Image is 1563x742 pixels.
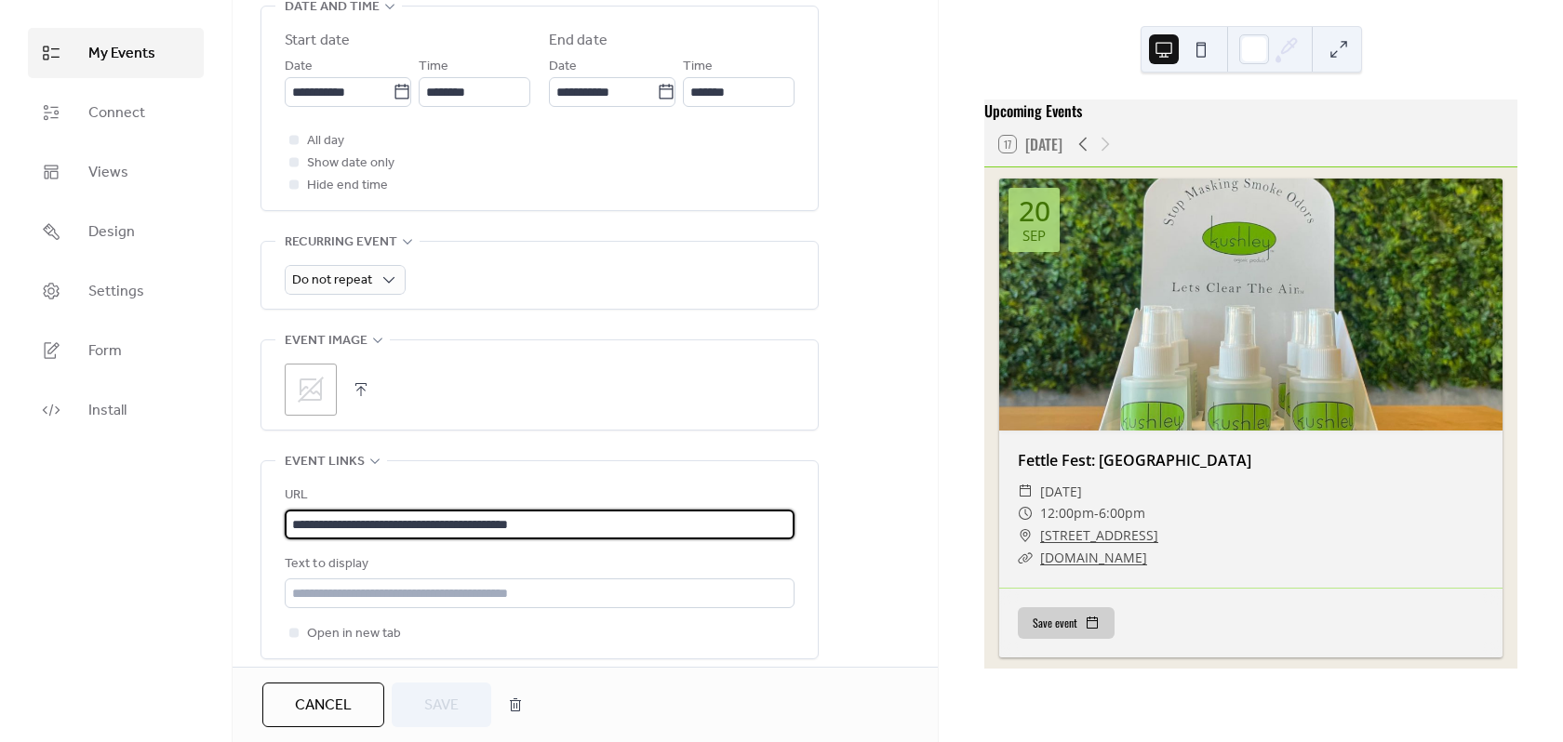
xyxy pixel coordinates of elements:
[88,281,144,303] span: Settings
[28,28,204,78] a: My Events
[307,175,388,197] span: Hide end time
[285,30,350,52] div: Start date
[285,56,313,78] span: Date
[1040,502,1094,524] span: 12:00pm
[1018,502,1033,524] div: ​
[1019,197,1050,225] div: 20
[88,221,135,244] span: Design
[1040,524,1158,547] a: [STREET_ADDRESS]
[285,364,337,416] div: ;
[984,99,1517,122] div: Upcoming Events
[1094,502,1099,524] span: -
[262,682,384,727] button: Cancel
[1099,502,1145,524] span: 6:00pm
[88,162,128,184] span: Views
[1040,549,1147,566] a: [DOMAIN_NAME]
[88,400,127,422] span: Install
[285,553,791,576] div: Text to display
[88,340,122,363] span: Form
[28,266,204,316] a: Settings
[307,152,394,175] span: Show date only
[1018,547,1033,569] div: ​
[295,695,352,717] span: Cancel
[285,451,365,473] span: Event links
[292,268,372,293] span: Do not repeat
[1022,229,1046,243] div: Sep
[88,102,145,125] span: Connect
[1018,450,1251,470] a: Fettle Fest: [GEOGRAPHIC_DATA]
[307,130,344,152] span: All day
[28,325,204,376] a: Form
[549,56,577,78] span: Date
[28,385,204,435] a: Install
[28,147,204,197] a: Views
[1018,481,1033,503] div: ​
[28,206,204,257] a: Design
[419,56,448,78] span: Time
[683,56,713,78] span: Time
[1018,524,1033,547] div: ​
[285,330,367,352] span: Event image
[549,30,608,52] div: End date
[88,43,155,65] span: My Events
[28,87,204,138] a: Connect
[1018,607,1115,639] button: Save event
[307,623,401,645] span: Open in new tab
[1040,481,1082,503] span: [DATE]
[285,232,397,254] span: Recurring event
[285,484,791,507] div: URL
